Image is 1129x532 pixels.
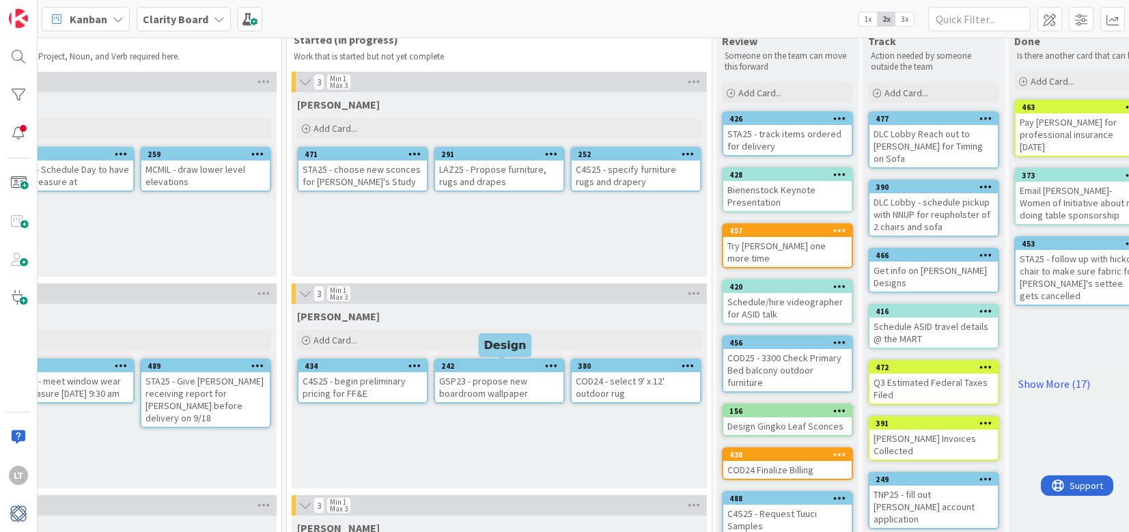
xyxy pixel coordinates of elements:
div: 472Q3 Estimated Federal Taxes Filed [869,361,998,404]
div: 441 [11,150,133,159]
div: LT [9,466,28,485]
div: 471 [298,148,427,160]
div: 390 [876,182,998,192]
div: 487COD24 - meet window wear for measure [DATE] 9:30 am [5,360,133,402]
a: 416Schedule ASID travel details @ the MART [868,304,999,349]
img: avatar [9,504,28,523]
a: 477DLC Lobby Reach out to [PERSON_NAME] for Timing on Sofa [868,111,999,169]
div: 441 [5,148,133,160]
div: STA25 - Give [PERSON_NAME] receiving report for [PERSON_NAME] before delivery on 9/18 [141,372,270,427]
div: Bienenstock Keynote Presentation [723,181,852,211]
h5: Design [484,339,527,352]
div: 390 [869,181,998,193]
div: 156 [723,405,852,417]
div: Max 3 [330,294,348,300]
a: 438COD24 Finalize Billing [722,447,853,480]
div: 466 [869,249,998,262]
div: 489 [141,360,270,372]
p: Action needed by someone outside the team [871,51,996,73]
div: 259 [141,148,270,160]
a: 466Get info on [PERSON_NAME] Designs [868,248,999,293]
div: 457Try [PERSON_NAME] one more time [723,225,852,267]
div: STA25 - track items ordered for delivery [723,125,852,155]
div: 438 [729,450,852,460]
div: DLC Lobby Reach out to [PERSON_NAME] for Timing on Sofa [869,125,998,167]
div: 457 [729,226,852,236]
span: 2x [877,12,895,26]
div: 416 [869,305,998,318]
div: 487 [11,361,133,371]
div: 420 [729,282,852,292]
span: Add Card... [884,87,928,99]
div: 259MCMIL - draw lower level elevations [141,148,270,191]
img: Visit kanbanzone.com [9,9,28,28]
div: 487 [5,360,133,372]
span: 1x [859,12,877,26]
a: 156Design Gingko Leaf Sconces [722,404,853,436]
div: 428 [729,170,852,180]
span: Support [29,2,62,18]
div: C4S25 - begin preliminary pricing for FF&E [298,372,427,402]
div: Try [PERSON_NAME] one more time [723,237,852,267]
div: Schedule ASID travel details @ the MART [869,318,998,348]
div: 291 [441,150,563,159]
div: Max 3 [330,82,348,89]
div: 457 [723,225,852,237]
div: 466 [876,251,998,260]
div: 434 [305,361,427,371]
div: 438 [723,449,852,461]
a: 380COD24 - select 9' x 12' outdoor rug [570,359,701,404]
a: 457Try [PERSON_NAME] one more time [722,223,853,268]
div: 472 [876,363,998,372]
div: 477DLC Lobby Reach out to [PERSON_NAME] for Timing on Sofa [869,113,998,167]
span: Add Card... [1031,75,1074,87]
a: 426STA25 - track items ordered for delivery [722,111,853,156]
div: 291LAZ25 - Propose furniture, rugs and drapes [435,148,563,191]
a: 472Q3 Estimated Federal Taxes Filed [868,360,999,405]
div: 456COD25 - 3300 Check Primary Bed balcony outdoor furniture [723,337,852,391]
div: 456 [729,338,852,348]
a: 249TNP25 - fill out [PERSON_NAME] account application [868,472,999,529]
a: 456COD25 - 3300 Check Primary Bed balcony outdoor furniture [722,335,853,393]
a: 471STA25 - choose new sconces for [PERSON_NAME]'s Study [297,147,428,192]
div: 488 [729,494,852,503]
div: 489 [148,361,270,371]
div: 471STA25 - choose new sconces for [PERSON_NAME]'s Study [298,148,427,191]
div: 291 [435,148,563,160]
span: 3 [313,285,324,302]
a: 428Bienenstock Keynote Presentation [722,167,853,212]
div: 477 [869,113,998,125]
div: 156Design Gingko Leaf Sconces [723,405,852,435]
div: 426 [729,114,852,124]
span: Review [722,34,757,48]
div: COD24 Finalize Billing [723,461,852,479]
span: Add Card... [313,122,357,135]
span: Track [868,34,896,48]
div: 434C4S25 - begin preliminary pricing for FF&E [298,360,427,402]
input: Quick Filter... [928,7,1031,31]
div: 242 [441,361,563,371]
a: 390DLC Lobby - schedule pickup with NNUP for reupholster of 2 chairs and sofa [868,180,999,237]
div: 489STA25 - Give [PERSON_NAME] receiving report for [PERSON_NAME] before delivery on 9/18 [141,360,270,427]
span: Lisa T. [297,309,380,323]
div: COD24 - select 9' x 12' outdoor rug [572,372,700,402]
div: 391 [876,419,998,428]
a: 420Schedule/hire videographer for ASID talk [722,279,853,324]
div: 249TNP25 - fill out [PERSON_NAME] account application [869,473,998,528]
span: 3 [313,74,324,90]
span: Add Card... [738,87,782,99]
p: Someone on the team can move this forward [725,51,850,73]
div: 488 [723,492,852,505]
div: 420Schedule/hire videographer for ASID talk [723,281,852,323]
div: 252 [572,148,700,160]
div: LAZ25 - Propose furniture, rugs and drapes [435,160,563,191]
a: 487COD24 - meet window wear for measure [DATE] 9:30 am [3,359,135,404]
div: GSP23 - propose new boardroom wallpaper [435,372,563,402]
div: 252 [578,150,700,159]
div: Design Gingko Leaf Sconces [723,417,852,435]
a: 489STA25 - Give [PERSON_NAME] receiving report for [PERSON_NAME] before delivery on 9/18 [140,359,271,428]
div: DLC Lobby - schedule pickup with NNUP for reupholster of 2 chairs and sofa [869,193,998,236]
a: 259MCMIL - draw lower level elevations [140,147,271,192]
a: 242GSP23 - propose new boardroom wallpaper [434,359,565,404]
div: 428Bienenstock Keynote Presentation [723,169,852,211]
